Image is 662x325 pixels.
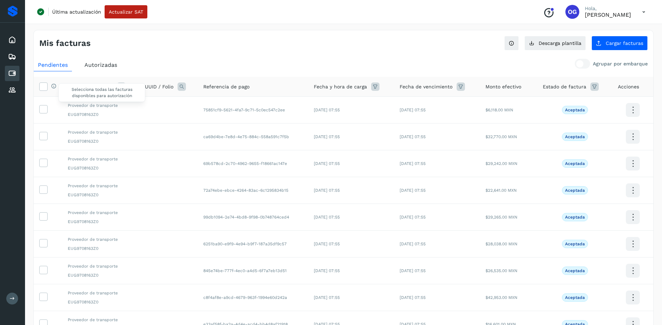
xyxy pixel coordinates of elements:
[68,111,134,118] span: EUG9708163Z0
[84,62,117,68] span: Autorizadas
[314,295,340,300] span: [DATE] 07:55
[68,183,134,189] span: Proveedor de transporte
[38,62,68,68] span: Pendientes
[400,134,426,139] span: [DATE] 07:55
[203,215,289,220] span: 99db1094-2e74-4bd8-9f98-0b748764ced4
[203,83,250,90] span: Referencia de pago
[314,134,340,139] span: [DATE] 07:55
[203,161,287,166] span: 69b578cd-2c70-4962-9655-f18661ac147e
[485,134,517,139] span: $32,770.00 MXN
[485,108,513,112] span: $6,118.00 MXN
[203,188,288,193] span: 72a74ebe-ebce-4264-83ac-6c1295834b15
[39,38,91,48] h4: Mis facturas
[314,188,340,193] span: [DATE] 07:55
[400,188,426,193] span: [DATE] 07:55
[565,268,585,273] p: Aceptada
[400,215,426,220] span: [DATE] 07:55
[539,41,581,46] span: Descarga plantilla
[314,215,340,220] span: [DATE] 07:55
[203,268,287,273] span: 845e74be-777f-4ec0-a4d5-6f7a7eb13d51
[68,129,134,135] span: Proveedor de transporte
[5,32,19,48] div: Inicio
[68,317,134,323] span: Proveedor de transporte
[5,49,19,64] div: Embarques
[68,219,134,225] span: EUG9708163Z0
[485,188,517,193] span: $22,641.00 MXN
[585,6,631,11] p: Hola,
[145,83,173,90] span: UUID / Folio
[524,36,586,50] button: Descarga plantilla
[565,134,585,139] p: Aceptada
[400,241,426,246] span: [DATE] 07:55
[585,11,631,18] p: Oscar Guido
[314,268,340,273] span: [DATE] 07:55
[485,161,517,166] span: $29,242.00 MXN
[68,165,134,171] span: EUG9708163Z0
[618,83,639,90] span: Acciones
[543,83,586,90] span: Estado de factura
[68,209,134,216] span: Proveedor de transporte
[105,5,147,18] button: Actualizar SAT
[5,82,19,98] div: Proveedores
[68,236,134,243] span: Proveedor de transporte
[565,215,585,220] p: Aceptada
[565,241,585,246] p: Aceptada
[314,161,340,166] span: [DATE] 07:55
[68,299,134,305] span: EUG9708163Z0
[68,263,134,269] span: Proveedor de transporte
[58,83,145,102] span: Selecciona todas las facturas disponibles para autorización
[400,83,452,90] span: Fecha de vencimiento
[314,108,340,112] span: [DATE] 07:55
[203,134,289,139] span: ca69d4be-7e8d-4e75-884c-558a591c7f5b
[68,156,134,162] span: Proveedor de transporte
[400,108,426,112] span: [DATE] 07:55
[565,161,585,166] p: Aceptada
[593,61,648,67] p: Agrupar por embarque
[485,241,517,246] span: $28,038.00 MXN
[565,295,585,300] p: Aceptada
[400,268,426,273] span: [DATE] 07:55
[68,272,134,278] span: EUG9708163Z0
[485,215,517,220] span: $29,265.00 MXN
[68,290,134,296] span: Proveedor de transporte
[68,138,134,144] span: EUG9708163Z0
[52,9,101,15] p: Última actualización
[68,245,134,252] span: EUG9708163Z0
[203,295,287,300] span: c8f4af8e-a9cd-4679-963f-1994e60d242a
[485,83,521,90] span: Monto efectivo
[606,41,643,46] span: Cargar facturas
[314,83,367,90] span: Fecha y hora de carga
[68,102,134,109] span: Proveedor de transporte
[565,108,585,112] p: Aceptada
[314,241,340,246] span: [DATE] 07:55
[400,295,426,300] span: [DATE] 07:55
[485,295,517,300] span: $42,953.00 MXN
[203,108,285,112] span: 75851cf9-5621-4fa7-9c71-5c0ec547c2ee
[400,161,426,166] span: [DATE] 07:55
[109,9,143,14] span: Actualizar SAT
[5,66,19,81] div: Cuentas por pagar
[565,188,585,193] p: Aceptada
[591,36,648,50] button: Cargar facturas
[203,241,287,246] span: 6251ba90-e9f9-4e94-b9f7-187a35df9c57
[485,268,517,273] span: $26,535.00 MXN
[68,192,134,198] span: EUG9708163Z0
